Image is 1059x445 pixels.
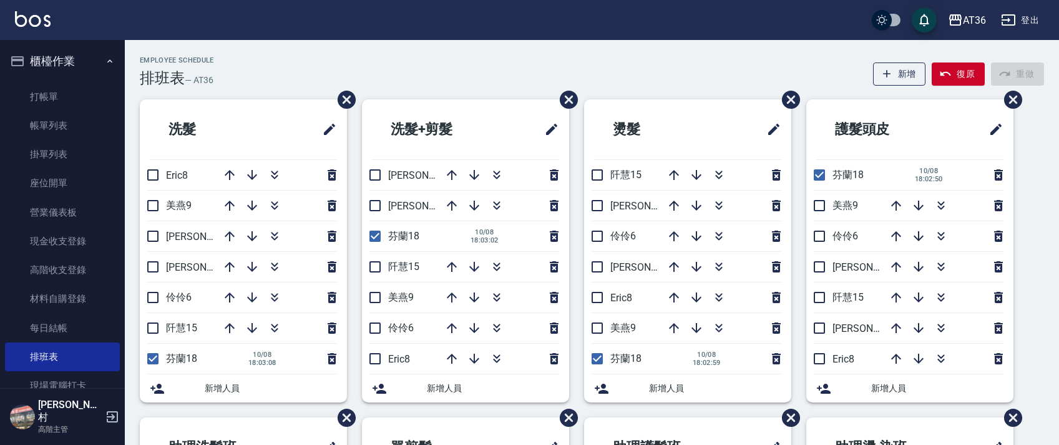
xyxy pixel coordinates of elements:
[150,107,265,152] h2: 洗髮
[328,81,358,118] span: 刪除班表
[5,140,120,169] a: 掛單列表
[610,322,636,334] span: 美燕9
[38,399,102,424] h5: [PERSON_NAME]村
[693,359,721,367] span: 18:02:59
[610,200,696,212] span: [PERSON_NAME]16
[205,382,337,395] span: 新增人員
[832,353,854,365] span: Eric8
[5,342,120,371] a: 排班表
[873,62,926,86] button: 新增
[832,169,864,181] span: 芬蘭18
[38,424,102,435] p: 高階主管
[832,230,858,242] span: 伶伶6
[995,81,1024,118] span: 刪除班表
[806,374,1013,402] div: 新增人員
[5,227,120,256] a: 現金收支登錄
[388,169,474,181] span: [PERSON_NAME]16
[816,107,945,152] h2: 護髮頭皮
[584,374,791,402] div: 新增人員
[5,256,120,284] a: 高階收支登錄
[550,399,580,436] span: 刪除班表
[166,261,252,273] span: [PERSON_NAME]11
[388,322,414,334] span: 伶伶6
[5,198,120,227] a: 營業儀表板
[759,114,781,144] span: 修改班表的標題
[5,284,120,313] a: 材料自購登錄
[166,291,192,303] span: 伶伶6
[550,81,580,118] span: 刪除班表
[388,353,410,365] span: Eric8
[610,261,696,273] span: [PERSON_NAME]11
[248,359,276,367] span: 18:03:08
[773,399,802,436] span: 刪除班表
[832,199,858,211] span: 美燕9
[471,228,499,236] span: 10/08
[388,291,414,303] span: 美燕9
[5,45,120,77] button: 櫃檯作業
[594,107,709,152] h2: 燙髮
[5,169,120,197] a: 座位開單
[5,314,120,342] a: 每日結帳
[649,382,781,395] span: 新增人員
[166,231,252,242] span: [PERSON_NAME]16
[140,374,347,402] div: 新增人員
[5,371,120,400] a: 現場電腦打卡
[427,382,559,395] span: 新增人員
[185,74,213,87] h6: — AT36
[832,261,919,273] span: [PERSON_NAME]11
[140,56,214,64] h2: Employee Schedule
[537,114,559,144] span: 修改班表的標題
[693,351,721,359] span: 10/08
[388,230,419,242] span: 芬蘭18
[388,261,419,272] span: 阡慧15
[166,352,197,364] span: 芬蘭18
[315,114,337,144] span: 修改班表的標題
[5,111,120,140] a: 帳單列表
[610,352,642,364] span: 芬蘭18
[832,322,919,334] span: [PERSON_NAME]16
[871,382,1003,395] span: 新增人員
[915,167,943,175] span: 10/08
[471,236,499,244] span: 18:03:02
[943,7,991,33] button: AT36
[166,169,188,181] span: Eric8
[388,200,474,212] span: [PERSON_NAME]11
[248,351,276,359] span: 10/08
[328,399,358,436] span: 刪除班表
[963,12,986,28] div: AT36
[372,107,504,152] h2: 洗髮+剪髮
[15,11,51,27] img: Logo
[912,7,937,32] button: save
[932,62,985,86] button: 復原
[166,322,197,334] span: 阡慧15
[10,404,35,429] img: Person
[610,292,632,304] span: Eric8
[915,175,943,183] span: 18:02:50
[996,9,1044,32] button: 登出
[981,114,1003,144] span: 修改班表的標題
[773,81,802,118] span: 刪除班表
[832,291,864,303] span: 阡慧15
[610,169,642,181] span: 阡慧15
[995,399,1024,436] span: 刪除班表
[140,69,185,87] h3: 排班表
[610,230,636,242] span: 伶伶6
[5,82,120,111] a: 打帳單
[166,199,192,211] span: 美燕9
[362,374,569,402] div: 新增人員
